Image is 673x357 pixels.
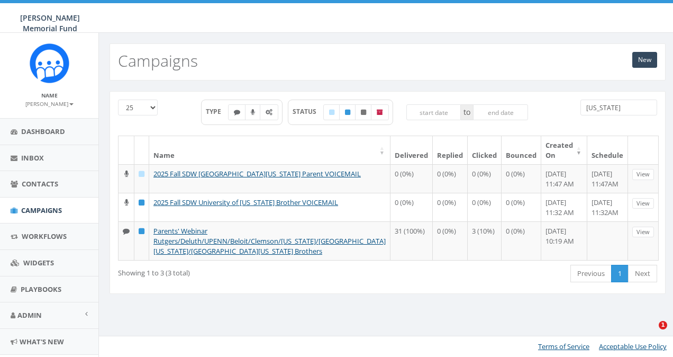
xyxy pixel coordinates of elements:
[541,164,587,193] td: [DATE] 11:47 AM
[22,231,67,241] span: Workflows
[153,169,361,178] a: 2025 Fall SDW [GEOGRAPHIC_DATA][US_STATE] Parent VOICEMAIL
[541,221,587,260] td: [DATE] 10:19 AM
[433,164,468,193] td: 0 (0%)
[390,164,433,193] td: 0 (0%)
[339,104,356,120] label: Published
[293,107,324,116] span: STATUS
[468,136,502,164] th: Clicked
[149,136,390,164] th: Name: activate to sort column ascending
[118,264,333,278] div: Showing 1 to 3 (3 total)
[118,52,198,69] h2: Campaigns
[22,179,58,189] span: Contacts
[371,104,389,120] label: Archived
[139,199,144,206] i: Published
[659,321,667,329] span: 1
[25,99,74,108] a: [PERSON_NAME]
[234,109,240,115] i: Text SMS
[541,136,587,164] th: Created On: activate to sort column ascending
[433,136,468,164] th: Replied
[473,104,528,120] input: end date
[21,153,44,163] span: Inbox
[329,109,334,115] i: Draft
[637,321,662,346] iframe: Intercom live chat
[502,221,541,260] td: 0 (0%)
[206,107,229,116] span: TYPE
[123,228,130,235] i: Text SMS
[355,104,372,120] label: Unpublished
[433,221,468,260] td: 0 (0%)
[153,198,338,207] a: 2025 Fall SDW University of [US_STATE] Brother VOICEMAIL
[433,193,468,221] td: 0 (0%)
[41,92,58,99] small: Name
[580,100,657,115] input: Type to search
[390,221,433,260] td: 31 (100%)
[260,104,278,120] label: Automated Message
[632,227,654,238] a: View
[251,109,255,115] i: Ringless Voice Mail
[599,342,667,351] a: Acceptable Use Policy
[17,310,42,320] span: Admin
[468,164,502,193] td: 0 (0%)
[25,100,74,108] small: [PERSON_NAME]
[468,221,502,260] td: 3 (10%)
[390,136,433,164] th: Delivered
[20,13,80,33] span: [PERSON_NAME] Memorial Fund
[406,104,461,120] input: start date
[153,226,386,255] a: Parents' Webinar Rutgers/Deluth/UPENN/Beloit/Clemson/[US_STATE]/[GEOGRAPHIC_DATA][US_STATE]/[GEOG...
[461,104,473,120] span: to
[587,193,628,221] td: [DATE] 11:32AM
[502,193,541,221] td: 0 (0%)
[468,193,502,221] td: 0 (0%)
[632,52,657,68] a: New
[632,198,654,209] a: View
[611,265,629,282] a: 1
[139,171,144,177] i: Draft
[21,127,65,136] span: Dashboard
[30,43,69,83] img: Rally_Corp_Icon.png
[587,164,628,193] td: [DATE] 11:47AM
[20,337,64,346] span: What's New
[570,265,612,282] a: Previous
[245,104,261,120] label: Ringless Voice Mail
[632,169,654,180] a: View
[124,171,129,177] i: Ringless Voice Mail
[228,104,246,120] label: Text SMS
[628,265,657,282] a: Next
[390,193,433,221] td: 0 (0%)
[21,206,62,215] span: Campaigns
[124,199,129,206] i: Ringless Voice Mail
[23,258,54,267] span: Widgets
[361,109,366,115] i: Unpublished
[323,104,340,120] label: Draft
[266,109,272,115] i: Automated Message
[345,109,350,115] i: Published
[587,136,628,164] th: Schedule
[139,228,144,235] i: Published
[538,342,589,351] a: Terms of Service
[502,136,541,164] th: Bounced
[502,164,541,193] td: 0 (0%)
[541,193,587,221] td: [DATE] 11:32 AM
[21,284,61,294] span: Playbooks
